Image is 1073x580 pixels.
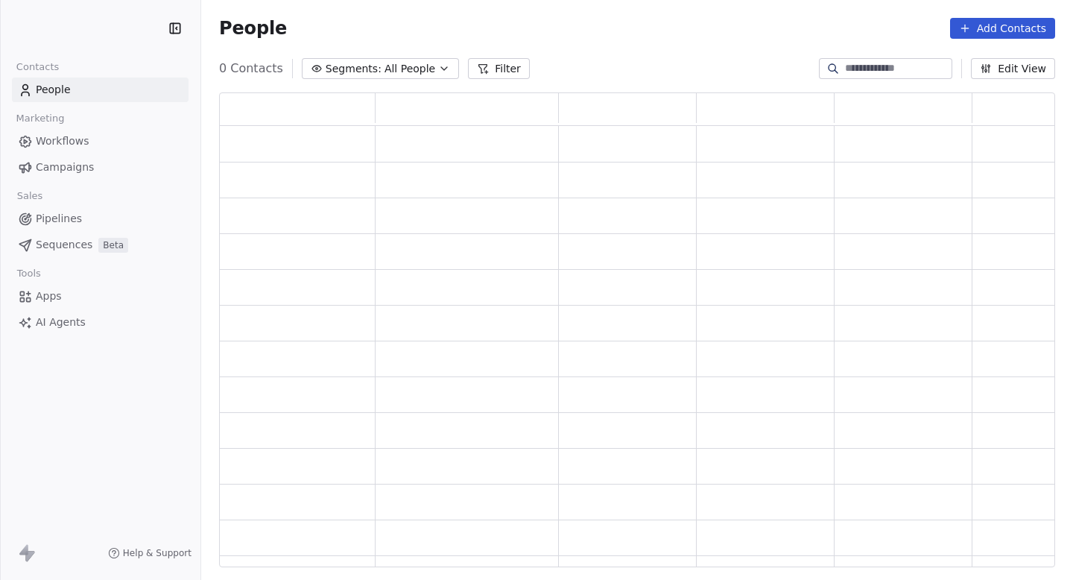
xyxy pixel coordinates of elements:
[219,17,287,40] span: People
[468,58,530,79] button: Filter
[36,133,89,149] span: Workflows
[36,160,94,175] span: Campaigns
[12,78,189,102] a: People
[12,155,189,180] a: Campaigns
[10,262,47,285] span: Tools
[36,211,82,227] span: Pipelines
[12,207,189,231] a: Pipelines
[326,61,382,77] span: Segments:
[384,61,435,77] span: All People
[36,82,71,98] span: People
[36,315,86,330] span: AI Agents
[12,129,189,154] a: Workflows
[12,233,189,257] a: SequencesBeta
[12,284,189,309] a: Apps
[36,289,62,304] span: Apps
[971,58,1055,79] button: Edit View
[12,310,189,335] a: AI Agents
[108,547,192,559] a: Help & Support
[10,107,71,130] span: Marketing
[10,185,49,207] span: Sales
[950,18,1055,39] button: Add Contacts
[36,237,92,253] span: Sequences
[10,56,66,78] span: Contacts
[98,238,128,253] span: Beta
[123,547,192,559] span: Help & Support
[219,60,283,78] span: 0 Contacts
